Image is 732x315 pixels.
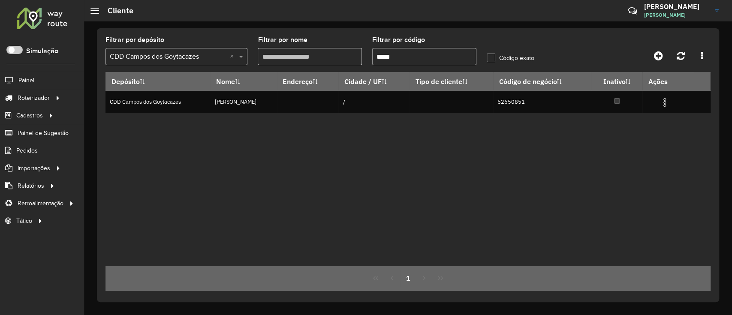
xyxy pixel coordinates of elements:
h2: Cliente [99,6,133,15]
th: Tipo de cliente [410,72,493,91]
td: CDD Campos dos Goytacazes [105,91,211,113]
span: Painel de Sugestão [18,129,69,138]
td: [PERSON_NAME] [211,91,277,113]
th: Cidade / UF [338,72,410,91]
label: Código exato [487,54,534,63]
span: Tático [16,216,32,225]
span: [PERSON_NAME] [644,11,708,19]
th: Endereço [277,72,339,91]
span: Clear all [229,51,237,62]
td: 62650851 [493,91,591,113]
span: Painel [18,76,34,85]
span: Retroalimentação [18,199,63,208]
td: / [338,91,410,113]
label: Simulação [26,46,58,56]
label: Filtrar por depósito [105,35,164,45]
th: Ações [642,72,694,90]
span: Pedidos [16,146,38,155]
span: Relatórios [18,181,44,190]
span: Importações [18,164,50,173]
th: Nome [211,72,277,91]
span: Cadastros [16,111,43,120]
span: Roteirizador [18,93,50,102]
th: Inativo [591,72,642,91]
a: Contato Rápido [624,2,642,20]
label: Filtrar por nome [258,35,307,45]
th: Depósito [105,72,211,91]
button: 1 [400,270,416,286]
label: Filtrar por código [372,35,425,45]
th: Código de negócio [493,72,591,91]
h3: [PERSON_NAME] [644,3,708,11]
